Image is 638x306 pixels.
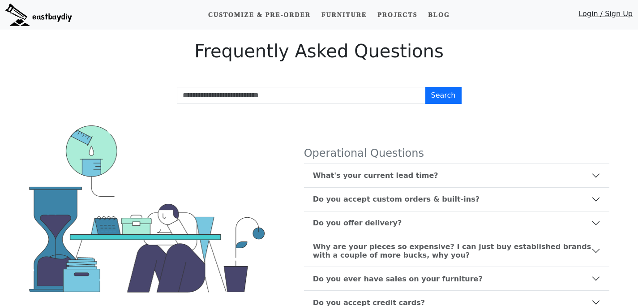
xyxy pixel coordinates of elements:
button: What's your current lead time? [304,164,609,187]
button: Do you ever have sales on your furniture? [304,267,609,290]
a: Furniture [318,7,370,23]
h2: Frequently Asked Questions [24,40,615,62]
b: Do you offer delivery? [313,219,402,227]
img: eastbaydiy [5,4,72,26]
button: Do you offer delivery? [304,211,609,235]
img: How can we help you? [29,125,265,293]
a: Customize & Pre-order [205,7,314,23]
a: Projects [374,7,421,23]
a: Blog [424,7,453,23]
b: Do you accept custom orders & built-ins? [313,195,480,203]
a: Login / Sign Up [578,9,633,23]
button: Do you accept custom orders & built-ins? [304,188,609,211]
b: What's your current lead time? [313,171,438,180]
input: Search FAQs [177,87,426,104]
button: Search [425,87,462,104]
b: Do you ever have sales on your furniture? [313,275,483,283]
b: Why are your pieces so expensive? I can just buy established brands with a couple of more bucks, ... [313,242,591,259]
h4: Operational Questions [304,147,609,160]
button: Why are your pieces so expensive? I can just buy established brands with a couple of more bucks, ... [304,235,609,267]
